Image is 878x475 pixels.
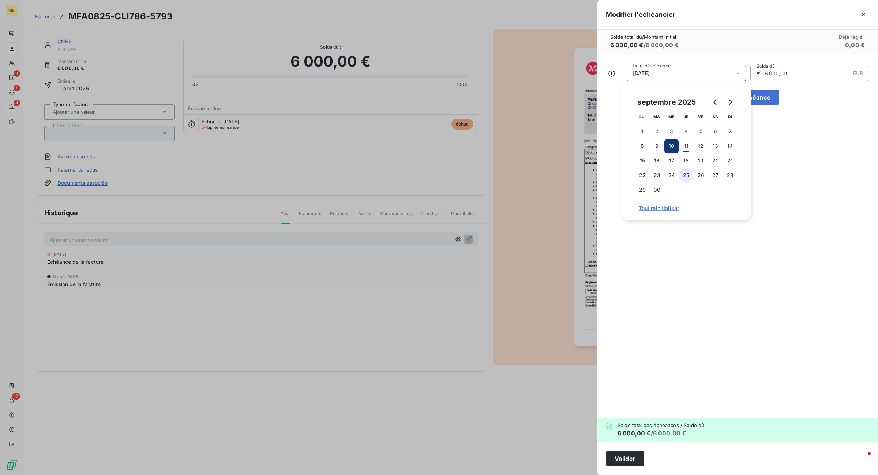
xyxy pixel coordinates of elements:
button: 9 [650,139,664,153]
button: 6 [708,124,723,139]
button: 30 [650,183,664,197]
button: 1 [635,124,650,139]
button: 24 [664,168,679,183]
button: 15 [635,153,650,168]
button: Valider [606,451,644,466]
th: lundi [635,109,650,124]
button: 17 [664,153,679,168]
button: 2 [650,124,664,139]
span: 6 000,00 € [618,430,651,437]
div: septembre 2025 [635,96,699,108]
span: Solde total dû / Montant initial [610,34,679,40]
button: Go to next month [723,95,738,109]
button: 19 [694,153,708,168]
span: Solde total des échéances / Solde dû : [618,422,707,428]
button: 16 [650,153,664,168]
h5: Modifier l’échéancier [606,10,675,20]
button: 10 [664,139,679,153]
button: 3 [664,124,679,139]
h6: 0,00 € [845,41,865,49]
button: 5 [694,124,708,139]
button: 8 [635,139,650,153]
button: 21 [723,153,738,168]
button: 12 [694,139,708,153]
button: 25 [679,168,694,183]
span: 6 000,00 € [610,41,644,49]
th: jeudi [679,109,694,124]
iframe: Intercom live chat [853,450,871,468]
button: 18 [679,153,694,168]
button: 13 [708,139,723,153]
button: Go to previous month [708,95,723,109]
button: 14 [723,139,738,153]
span: [DATE] [633,70,650,76]
th: samedi [708,109,723,124]
h6: / 6 000,00 € [618,429,707,438]
button: 29 [635,183,650,197]
span: Tout réinitialiser [639,205,734,211]
th: vendredi [694,109,708,124]
th: mardi [650,109,664,124]
th: dimanche [723,109,738,124]
button: 27 [708,168,723,183]
button: 22 [635,168,650,183]
button: 11 [679,139,694,153]
button: 7 [723,124,738,139]
button: 4 [679,124,694,139]
th: mercredi [664,109,679,124]
button: 28 [723,168,738,183]
button: 20 [708,153,723,168]
button: 26 [694,168,708,183]
h6: / 6 000,00 € [610,41,679,49]
span: Déjà réglé : [839,34,865,40]
button: 23 [650,168,664,183]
